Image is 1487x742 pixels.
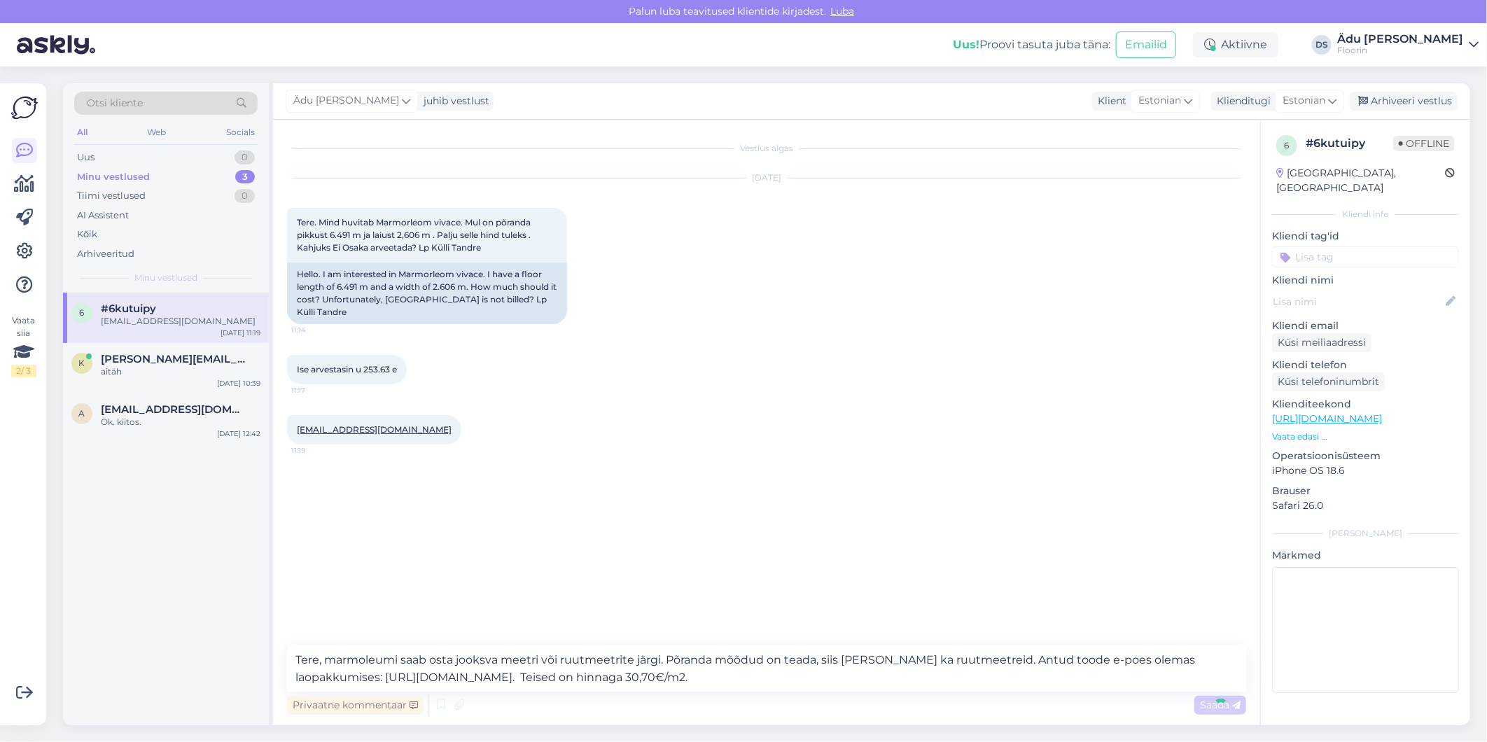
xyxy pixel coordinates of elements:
a: [URL][DOMAIN_NAME] [1272,412,1382,425]
div: [PERSON_NAME] [1272,527,1459,540]
span: Minu vestlused [134,272,197,284]
p: Kliendi tag'id [1272,229,1459,244]
div: Web [145,123,169,141]
div: Arhiveeritud [77,247,134,261]
div: Klient [1092,94,1126,108]
input: Lisa tag [1272,246,1459,267]
p: iPhone OS 18.6 [1272,463,1459,478]
p: Märkmed [1272,548,1459,563]
span: 6 [1285,140,1290,150]
div: Uus [77,150,95,164]
p: Safari 26.0 [1272,498,1459,513]
span: Offline [1393,136,1455,151]
span: Estonian [1283,93,1325,108]
a: Ädu [PERSON_NAME]Floorin [1337,34,1479,56]
div: Aktiivne [1193,32,1278,57]
div: Ok. kiitos. [101,416,260,428]
span: k [79,358,85,368]
p: Brauser [1272,484,1459,498]
span: 6 [80,307,85,318]
span: Tere. Mind huvitab Marmorleom vivace. Mul on põranda pikkust 6.491 m ja laiust 2,606 m . Palju se... [297,217,533,253]
span: Otsi kliente [87,96,143,111]
b: Uus! [953,38,979,51]
div: Kliendi info [1272,208,1459,220]
div: [DATE] 12:42 [217,428,260,439]
div: [DATE] [287,171,1246,184]
div: All [74,123,90,141]
span: ari.kokko2@gmail.com [101,403,246,416]
span: Ise arvestasin u 253.63 e [297,364,397,374]
div: AI Assistent [77,209,129,223]
span: kathlyn.vahter@huum.eu [101,353,246,365]
div: Socials [223,123,258,141]
span: Luba [826,5,858,17]
span: 11:14 [291,325,344,335]
div: 0 [235,189,255,203]
div: Küsi meiliaadressi [1272,333,1371,352]
p: Klienditeekond [1272,397,1459,412]
div: Küsi telefoninumbrit [1272,372,1385,391]
a: [EMAIL_ADDRESS][DOMAIN_NAME] [297,424,452,435]
div: Klienditugi [1211,94,1271,108]
button: Emailid [1116,31,1176,58]
p: Kliendi email [1272,318,1459,333]
div: juhib vestlust [418,94,489,108]
div: Floorin [1337,45,1463,56]
span: a [79,408,85,419]
div: Ädu [PERSON_NAME] [1337,34,1463,45]
div: 0 [235,150,255,164]
div: aitäh [101,365,260,378]
span: Ädu [PERSON_NAME] [293,93,399,108]
span: 11:19 [291,445,344,456]
div: # 6kutuipy [1306,135,1393,152]
div: Proovi tasuta juba täna: [953,36,1110,53]
div: [GEOGRAPHIC_DATA], [GEOGRAPHIC_DATA] [1276,166,1445,195]
p: Kliendi nimi [1272,273,1459,288]
p: Vaata edasi ... [1272,430,1459,443]
p: Operatsioonisüsteem [1272,449,1459,463]
div: Minu vestlused [77,170,150,184]
span: Estonian [1138,93,1181,108]
div: 3 [235,170,255,184]
div: DS [1312,35,1332,55]
div: Arhiveeri vestlus [1350,92,1458,111]
div: [DATE] 10:39 [217,378,260,388]
div: Hello. I am interested in Marmorleom vivace. I have a floor length of 6.491 m and a width of 2.60... [287,262,567,324]
div: [EMAIL_ADDRESS][DOMAIN_NAME] [101,315,260,328]
span: #6kutuipy [101,302,156,315]
input: Lisa nimi [1273,294,1443,309]
div: Vestlus algas [287,142,1246,155]
div: Vaata siia [11,314,36,377]
p: Kliendi telefon [1272,358,1459,372]
div: [DATE] 11:19 [221,328,260,338]
div: 2 / 3 [11,365,36,377]
span: 11:17 [291,385,344,395]
img: Askly Logo [11,94,38,121]
div: Tiimi vestlused [77,189,146,203]
div: Kõik [77,227,97,241]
